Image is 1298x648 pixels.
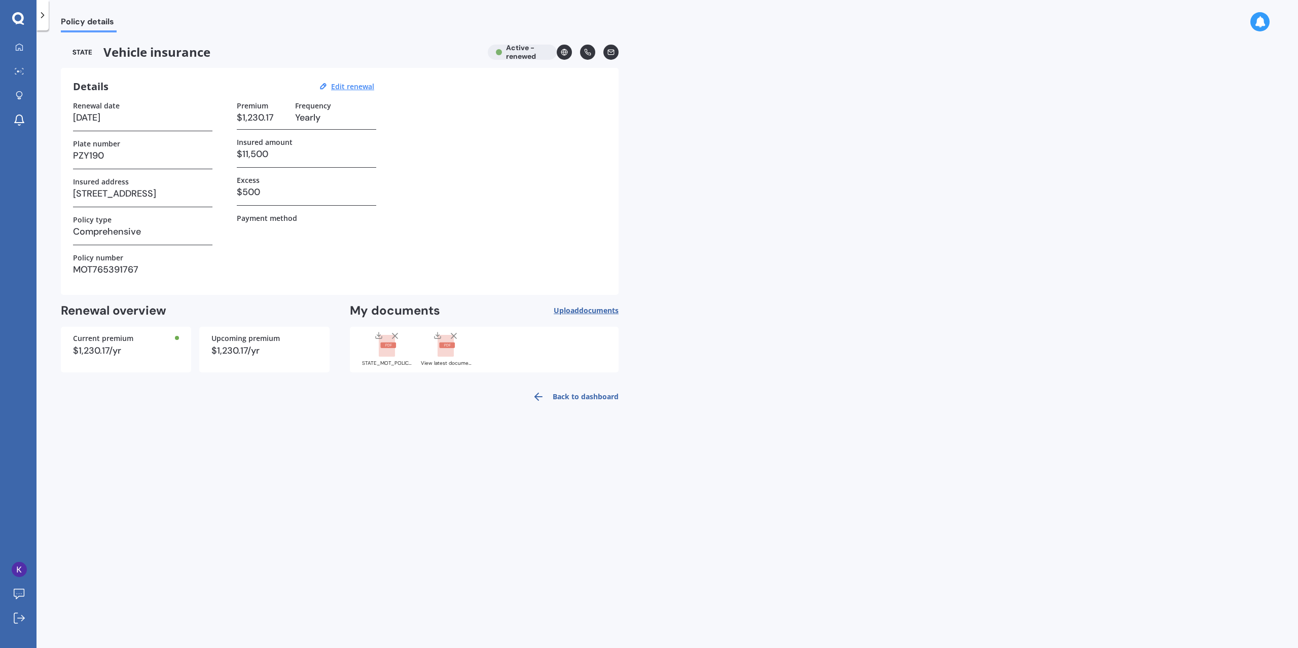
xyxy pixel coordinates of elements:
span: Upload [554,307,619,315]
label: Excess [237,176,260,184]
label: Premium [237,101,268,110]
h3: [DATE] [73,110,212,125]
h2: My documents [350,303,440,319]
button: Uploaddocuments [554,303,619,319]
h3: $11,500 [237,146,376,162]
h3: PZY190 [73,148,212,163]
h3: Yearly [295,110,376,125]
span: Vehicle insurance [61,45,480,60]
img: ACg8ocKR8Z3wWBhdmxcNer_Xt51oUU9sx4rZA9ha8cWy-gtY5mzlAA=s96-c [12,562,27,577]
div: STATE_MOT_POLICY_SCHEDULE_MOTS01479495_20250810222458777 (1).pdf [362,361,413,366]
label: Renewal date [73,101,120,110]
h3: $1,230.17 [237,110,287,125]
h3: Details [73,80,109,93]
span: documents [579,306,619,315]
h3: $500 [237,184,376,200]
label: Insured address [73,177,129,186]
label: Payment method [237,214,297,222]
label: Policy type [73,215,112,224]
div: View latest document_latest.pdf [421,361,472,366]
div: $1,230.17/yr [211,346,317,355]
h3: Comprehensive [73,224,212,239]
label: Plate number [73,139,120,148]
div: $1,230.17/yr [73,346,179,355]
h2: Renewal overview [61,303,330,319]
u: Edit renewal [331,82,374,91]
label: Insured amount [237,138,293,146]
h3: [STREET_ADDRESS] [73,186,212,201]
h3: MOT765391767 [73,262,212,277]
label: Frequency [295,101,331,110]
button: Edit renewal [328,82,377,91]
label: Policy number [73,253,123,262]
div: Current premium [73,335,179,342]
span: Policy details [61,17,117,30]
div: Upcoming premium [211,335,317,342]
img: State-text-1.webp [61,45,103,60]
a: Back to dashboard [526,385,619,409]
